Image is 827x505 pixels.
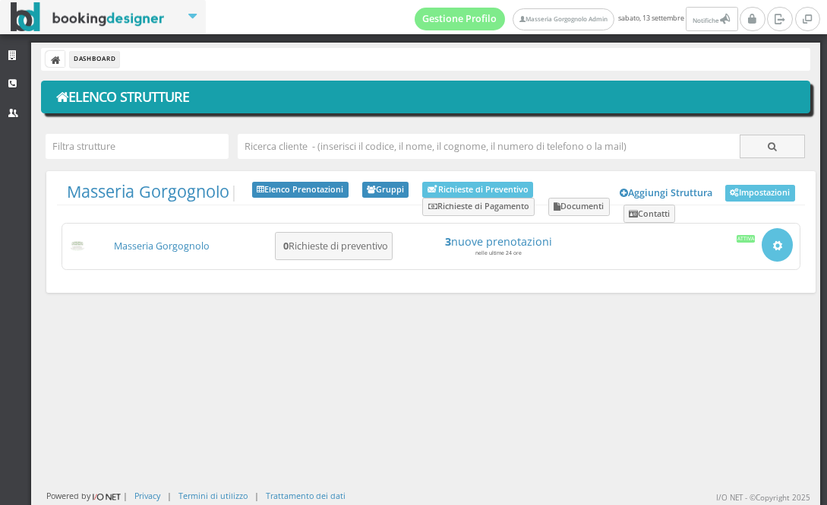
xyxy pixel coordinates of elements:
div: | [167,490,172,501]
h4: nuove prenotazioni [404,235,593,248]
a: 3nuove prenotazioni [404,235,593,248]
b: 0 [283,240,289,252]
div: Powered by | [46,490,128,503]
a: Elenco Prenotazioni [252,182,349,199]
h1: Elenco Strutture [52,84,800,110]
span: sabato, 13 settembre [415,7,740,31]
a: Masseria Gorgognolo [114,240,210,252]
img: 0603869b585f11eeb13b0a069e529790_max100.png [69,241,87,252]
input: Filtra strutture [46,134,229,159]
button: Notifiche [686,7,737,31]
a: Masseria Gorgognolo Admin [513,8,614,30]
a: Gestione Profilo [415,8,506,30]
li: Dashboard [70,51,119,68]
a: Documenti [548,198,610,216]
span: | [67,182,238,202]
strong: 3 [445,234,451,249]
a: Richieste di Pagamento [422,198,535,216]
a: Aggiungi Struttura [612,182,721,205]
img: ionet_small_logo.png [90,491,123,503]
a: Masseria Gorgognolo [67,180,229,202]
a: Gruppi [362,182,409,199]
a: Termini di utilizzo [178,490,248,501]
small: nelle ultime 24 ore [475,249,522,256]
a: Contatti [623,205,676,223]
h5: Richieste di preventivo [279,240,388,252]
a: Privacy [134,490,160,501]
img: BookingDesigner.com [11,2,165,32]
a: Impostazioni [725,185,795,202]
a: Richieste di Preventivo [422,182,533,198]
div: | [254,490,259,501]
a: Trattamento dei dati [266,490,346,501]
input: Ricerca cliente - (inserisci il codice, il nome, il cognome, il numero di telefono o la mail) [238,134,740,159]
button: 0Richieste di preventivo [275,232,393,260]
div: Attiva [737,235,756,243]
